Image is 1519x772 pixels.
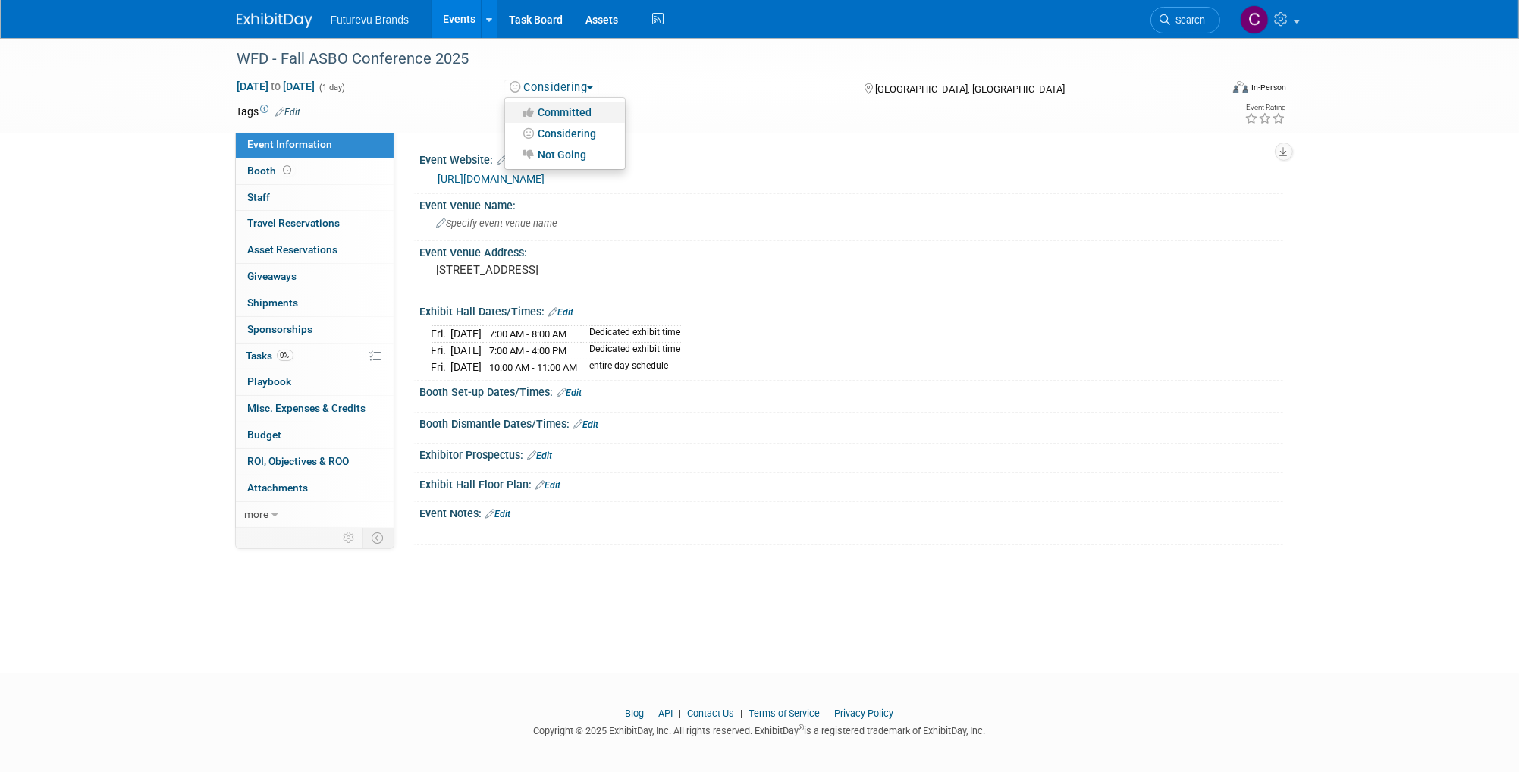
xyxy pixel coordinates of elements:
[236,344,394,369] a: Tasks0%
[248,165,295,177] span: Booth
[1131,79,1287,102] div: Event Format
[420,413,1283,432] div: Booth Dismantle Dates/Times:
[497,155,523,166] a: Edit
[236,290,394,316] a: Shipments
[875,83,1065,95] span: [GEOGRAPHIC_DATA], [GEOGRAPHIC_DATA]
[490,362,578,373] span: 10:00 AM - 11:00 AM
[557,388,582,398] a: Edit
[504,80,599,96] button: Considering
[248,297,299,309] span: Shipments
[248,482,309,494] span: Attachments
[237,80,316,93] span: [DATE] [DATE]
[236,211,394,237] a: Travel Reservations
[269,80,284,93] span: to
[505,123,625,144] a: Considering
[420,149,1283,168] div: Event Website:
[236,396,394,422] a: Misc. Expenses & Credits
[337,528,363,548] td: Personalize Event Tab Strip
[505,144,625,165] a: Not Going
[248,138,333,150] span: Event Information
[420,300,1283,320] div: Exhibit Hall Dates/Times:
[432,326,451,343] td: Fri.
[248,270,297,282] span: Giveaways
[232,46,1197,73] div: WFD - Fall ASBO Conference 2025
[277,350,293,361] span: 0%
[486,509,511,519] a: Edit
[248,428,282,441] span: Budget
[451,343,482,359] td: [DATE]
[236,158,394,184] a: Booth
[236,132,394,158] a: Event Information
[236,237,394,263] a: Asset Reservations
[737,708,747,719] span: |
[1244,104,1285,111] div: Event Rating
[236,317,394,343] a: Sponsorships
[236,475,394,501] a: Attachments
[276,107,301,118] a: Edit
[437,218,558,229] span: Specify event venue name
[490,345,567,356] span: 7:00 AM - 4:00 PM
[437,263,763,277] pre: [STREET_ADDRESS]
[438,173,545,185] a: [URL][DOMAIN_NAME]
[236,369,394,395] a: Playbook
[505,102,625,123] a: Committed
[248,455,350,467] span: ROI, Objectives & ROO
[823,708,833,719] span: |
[420,473,1283,493] div: Exhibit Hall Floor Plan:
[490,328,567,340] span: 7:00 AM - 8:00 AM
[237,104,301,119] td: Tags
[1233,81,1248,93] img: Format-Inperson.png
[248,375,292,388] span: Playbook
[281,165,295,176] span: Booth not reserved yet
[574,419,599,430] a: Edit
[676,708,686,719] span: |
[581,343,681,359] td: Dedicated exhibit time
[248,191,271,203] span: Staff
[236,502,394,528] a: more
[248,217,341,229] span: Travel Reservations
[236,422,394,448] a: Budget
[420,502,1283,522] div: Event Notes:
[659,708,673,719] a: API
[245,508,269,520] span: more
[432,343,451,359] td: Fri.
[1150,7,1220,33] a: Search
[688,708,735,719] a: Contact Us
[236,185,394,211] a: Staff
[451,359,482,375] td: [DATE]
[331,14,410,26] span: Futurevu Brands
[236,264,394,290] a: Giveaways
[1171,14,1206,26] span: Search
[528,450,553,461] a: Edit
[835,708,894,719] a: Privacy Policy
[420,444,1283,463] div: Exhibitor Prospectus:
[248,243,338,256] span: Asset Reservations
[626,708,645,719] a: Blog
[549,307,574,318] a: Edit
[236,449,394,475] a: ROI, Objectives & ROO
[246,350,293,362] span: Tasks
[248,323,313,335] span: Sponsorships
[1251,82,1286,93] div: In-Person
[749,708,821,719] a: Terms of Service
[432,359,451,375] td: Fri.
[248,402,366,414] span: Misc. Expenses & Credits
[362,528,394,548] td: Toggle Event Tabs
[581,359,681,375] td: entire day schedule
[420,381,1283,400] div: Booth Set-up Dates/Times:
[420,241,1283,260] div: Event Venue Address:
[799,723,805,732] sup: ®
[451,326,482,343] td: [DATE]
[319,83,346,93] span: (1 day)
[1240,5,1269,34] img: CHERYL CLOWES
[647,708,657,719] span: |
[237,13,312,28] img: ExhibitDay
[581,326,681,343] td: Dedicated exhibit time
[536,480,561,491] a: Edit
[420,194,1283,213] div: Event Venue Name:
